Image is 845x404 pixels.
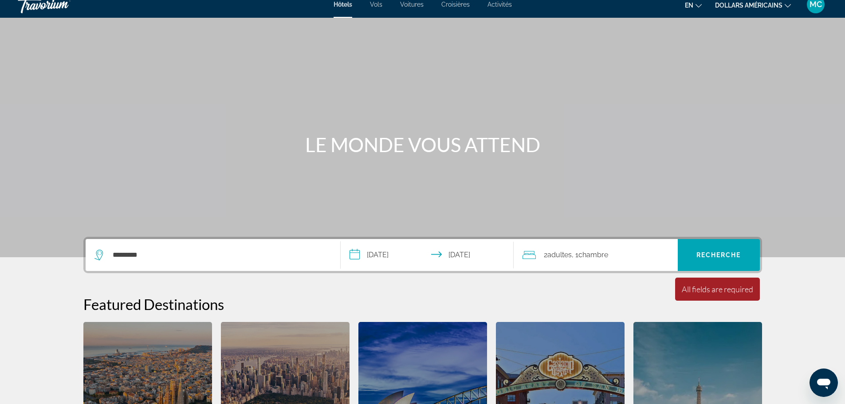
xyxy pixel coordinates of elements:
[112,248,327,262] input: Rechercher une destination hôtelière
[578,251,608,259] font: chambre
[572,251,578,259] font: , 1
[544,251,547,259] font: 2
[514,239,678,271] button: Voyageurs : 2 adultes, 0 enfants
[441,1,470,8] a: Croisières
[487,1,512,8] a: Activités
[334,1,352,8] a: Hôtels
[678,239,760,271] button: Recherche
[83,295,762,313] h2: Featured Destinations
[810,369,838,397] iframe: Bouton de lancement de la fenêtre de messagerie
[341,239,514,271] button: Sélectionnez la date d'arrivée et de départ
[86,239,760,271] div: Widget de recherche
[547,251,572,259] font: adultes
[696,251,741,259] font: Recherche
[682,284,753,294] div: All fields are required
[685,2,693,9] font: en
[370,1,382,8] a: Vols
[715,2,782,9] font: dollars américains
[400,1,424,8] a: Voitures
[305,133,540,156] font: LE MONDE VOUS ATTEND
